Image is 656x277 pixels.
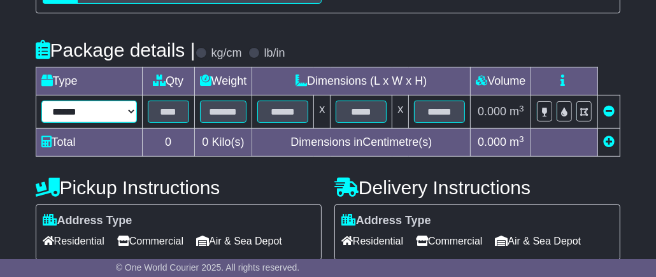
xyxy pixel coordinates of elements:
[142,129,194,157] td: 0
[495,231,581,251] span: Air & Sea Depot
[478,136,506,148] span: 0.000
[416,231,482,251] span: Commercial
[43,231,104,251] span: Residential
[252,129,471,157] td: Dimensions in Centimetre(s)
[196,231,282,251] span: Air & Sea Depot
[510,136,524,148] span: m
[202,136,208,148] span: 0
[603,105,615,118] a: Remove this item
[341,214,431,228] label: Address Type
[211,46,242,60] label: kg/cm
[334,177,620,198] h4: Delivery Instructions
[36,67,142,96] td: Type
[36,39,196,60] h4: Package details |
[471,67,531,96] td: Volume
[314,96,331,129] td: x
[603,136,615,148] a: Add new item
[341,231,403,251] span: Residential
[43,214,132,228] label: Address Type
[264,46,285,60] label: lb/in
[510,105,524,118] span: m
[519,104,524,113] sup: 3
[116,262,300,273] span: © One World Courier 2025. All rights reserved.
[194,129,252,157] td: Kilo(s)
[478,105,506,118] span: 0.000
[142,67,194,96] td: Qty
[194,67,252,96] td: Weight
[392,96,409,129] td: x
[36,177,322,198] h4: Pickup Instructions
[36,129,142,157] td: Total
[519,134,524,144] sup: 3
[252,67,471,96] td: Dimensions (L x W x H)
[117,231,183,251] span: Commercial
